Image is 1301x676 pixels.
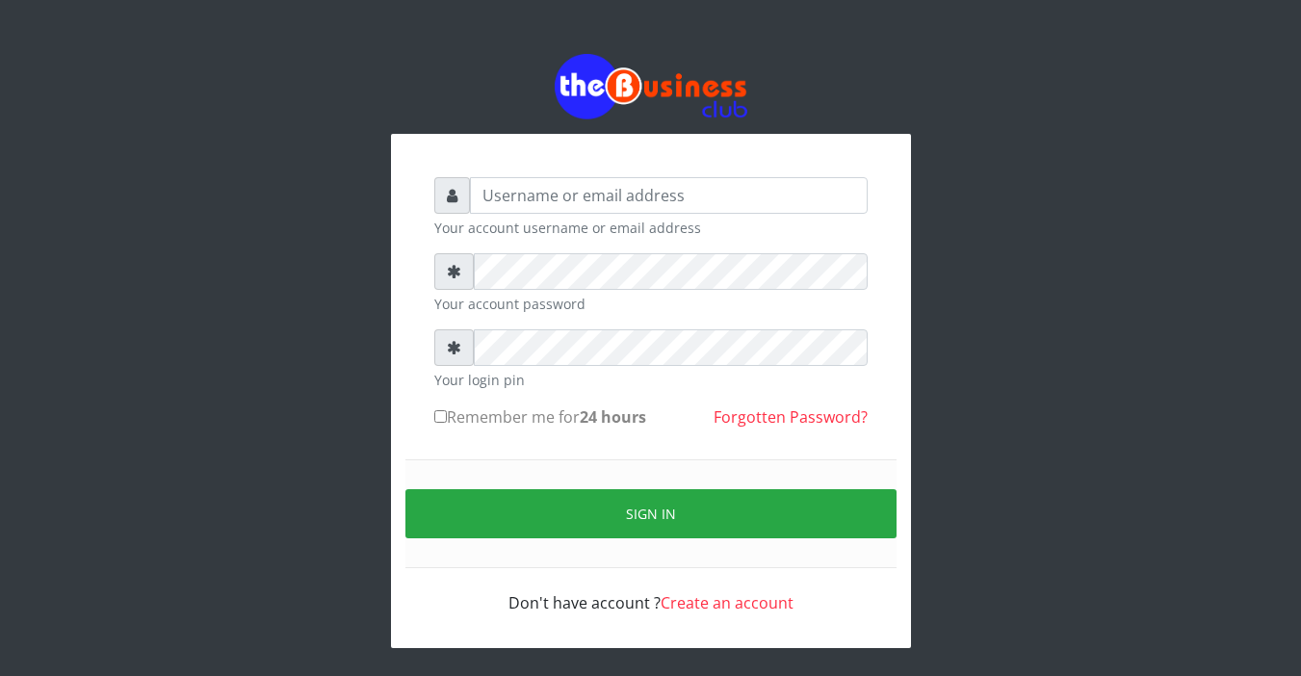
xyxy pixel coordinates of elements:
[434,410,447,423] input: Remember me for24 hours
[434,405,646,429] label: Remember me for
[470,177,868,214] input: Username or email address
[714,406,868,428] a: Forgotten Password?
[434,218,868,238] small: Your account username or email address
[661,592,794,613] a: Create an account
[580,406,646,428] b: 24 hours
[405,489,897,538] button: Sign in
[434,294,868,314] small: Your account password
[434,568,868,614] div: Don't have account ?
[434,370,868,390] small: Your login pin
